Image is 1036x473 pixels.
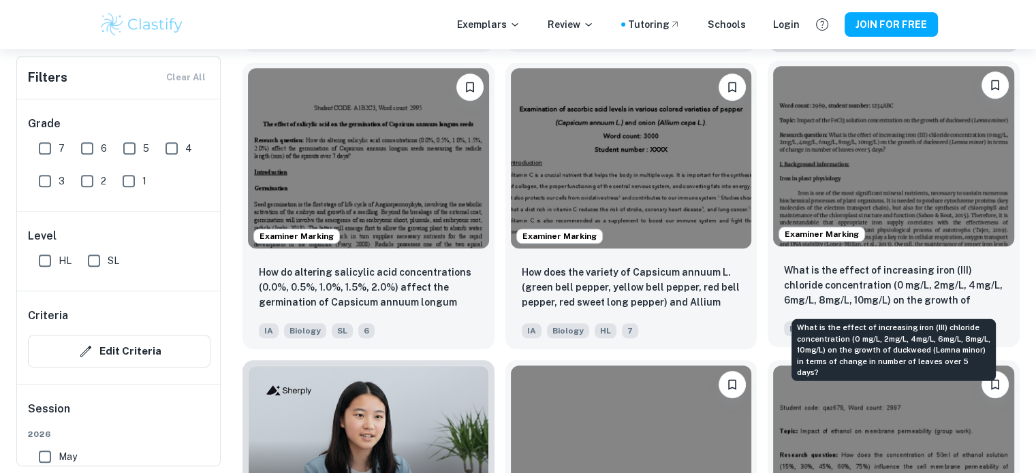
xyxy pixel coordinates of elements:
[28,335,210,368] button: Edit Criteria
[242,63,495,349] a: Examiner MarkingPlease log in to bookmark exemplarsHow do altering salicylic acid concentrations ...
[784,263,1003,309] p: What is the effect of increasing iron (III) chloride concentration (0 mg/L, 2mg/L, 4mg/L, 6mg/L, ...
[99,11,185,38] img: Clastify logo
[768,63,1020,349] a: Examiner MarkingPlease log in to bookmark exemplarsWhat is the effect of increasing iron (III) ch...
[457,17,520,32] p: Exemplars
[628,17,680,32] a: Tutoring
[142,174,146,189] span: 1
[358,323,375,338] span: 6
[248,68,489,248] img: Biology IA example thumbnail: How do altering salicylic acid concentra
[522,265,741,311] p: How does the variety of Capsicum annuum L. (green bell pepper, yellow bell pepper, red bell peppe...
[59,253,72,268] span: HL
[505,63,757,349] a: Examiner MarkingPlease log in to bookmark exemplarsHow does the variety of Capsicum annuum L. (gr...
[547,323,589,338] span: Biology
[28,228,210,244] h6: Level
[284,323,326,338] span: Biology
[254,230,339,242] span: Examiner Marking
[101,174,106,189] span: 2
[59,449,77,464] span: May
[28,68,67,87] h6: Filters
[28,428,210,440] span: 2026
[784,321,804,336] span: IA
[517,230,602,242] span: Examiner Marking
[982,371,1009,398] button: Please log in to bookmark exemplars
[59,141,65,156] span: 7
[28,308,68,324] h6: Criteria
[511,68,752,248] img: Biology IA example thumbnail: How does the variety of Capsicum annuum
[522,323,541,338] span: IA
[719,74,746,101] button: Please log in to bookmark exemplars
[332,323,353,338] span: SL
[59,174,65,189] span: 3
[101,141,107,156] span: 6
[28,401,210,428] h6: Session
[791,319,996,381] div: What is the effect of increasing iron (III) chloride concentration (0 mg/L, 2mg/L, 4mg/L, 6mg/L, ...
[719,371,746,398] button: Please log in to bookmark exemplars
[811,13,834,36] button: Help and Feedback
[259,323,279,338] span: IA
[28,116,210,132] h6: Grade
[143,141,149,156] span: 5
[548,17,594,32] p: Review
[185,141,192,156] span: 4
[982,71,1009,99] button: Please log in to bookmark exemplars
[773,66,1014,246] img: Biology IA example thumbnail: What is the effect of increasing iron (I
[108,253,119,268] span: SL
[456,74,484,101] button: Please log in to bookmark exemplars
[595,323,616,338] span: HL
[259,265,478,311] p: How do altering salicylic acid concentrations (0.0%, 0.5%, 1.0%, 1.5%, 2.0%) affect the germinati...
[773,17,800,32] a: Login
[708,17,746,32] a: Schools
[845,12,938,37] button: JOIN FOR FREE
[622,323,638,338] span: 7
[779,228,864,240] span: Examiner Marking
